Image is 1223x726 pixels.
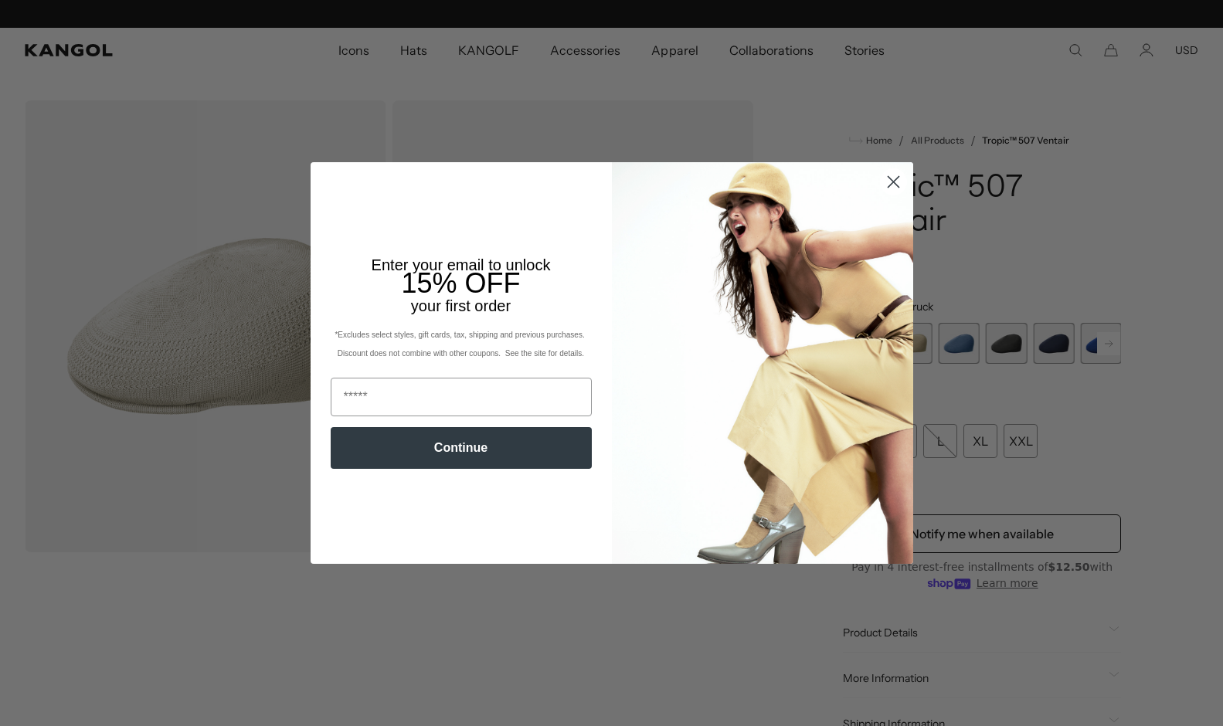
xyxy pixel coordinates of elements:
span: Enter your email to unlock [372,256,551,273]
span: *Excludes select styles, gift cards, tax, shipping and previous purchases. Discount does not comb... [335,331,586,358]
button: Close dialog [880,168,907,195]
img: 93be19ad-e773-4382-80b9-c9d740c9197f.jpeg [612,162,913,564]
input: Email [331,378,592,416]
span: your first order [411,297,511,314]
button: Continue [331,427,592,469]
span: 15% OFF [401,267,520,299]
